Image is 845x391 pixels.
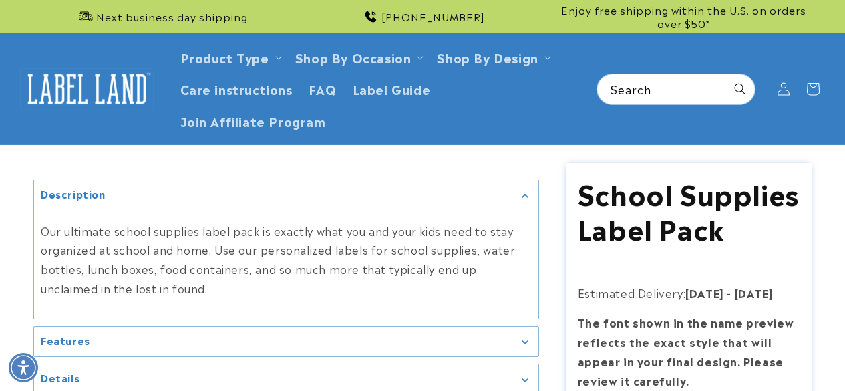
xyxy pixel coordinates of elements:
[34,180,538,211] summary: Description
[381,10,485,23] span: [PHONE_NUMBER]
[727,285,731,301] strong: -
[578,175,800,245] h1: School Supplies Label Pack
[180,48,269,66] a: Product Type
[429,41,556,73] summary: Shop By Design
[301,73,345,104] a: FAQ
[345,73,439,104] a: Label Guide
[437,48,538,66] a: Shop By Design
[172,73,301,104] a: Care instructions
[96,10,248,23] span: Next business day shipping
[41,187,106,201] h2: Description
[15,63,159,114] a: Label Land
[180,113,326,128] span: Join Affiliate Program
[20,68,154,110] img: Label Land
[172,41,287,73] summary: Product Type
[287,41,430,73] summary: Shop By Occasion
[172,105,334,136] a: Join Affiliate Program
[295,49,411,65] span: Shop By Occasion
[685,285,724,301] strong: [DATE]
[725,74,755,104] button: Search
[41,221,532,298] p: Our ultimate school supplies label pack is exactly what you and your kids need to stay organized ...
[564,328,832,378] iframe: Gorgias Floating Chat
[556,3,812,29] span: Enjoy free shipping within the U.S. on orders over $50*
[9,353,38,382] div: Accessibility Menu
[353,81,431,96] span: Label Guide
[578,314,794,388] strong: The font shown in the name preview reflects the exact style that will appear in your final design...
[578,283,800,303] p: Estimated Delivery:
[735,285,774,301] strong: [DATE]
[180,81,293,96] span: Care instructions
[309,81,337,96] span: FAQ
[34,327,538,357] summary: Features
